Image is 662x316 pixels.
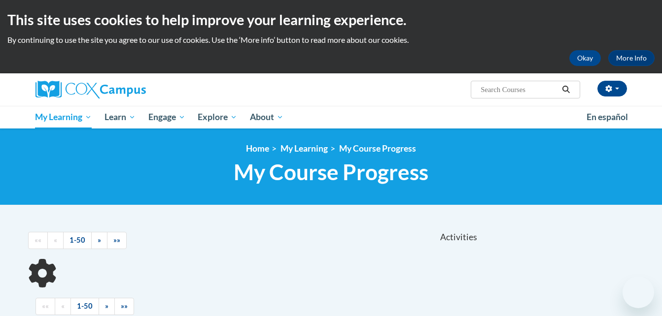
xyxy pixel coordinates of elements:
span: « [61,302,65,310]
a: Previous [47,232,64,249]
span: »» [121,302,128,310]
p: By continuing to use the site you agree to our use of cookies. Use the ‘More info’ button to read... [7,34,655,45]
span: My Learning [35,111,92,123]
a: Begining [35,298,55,315]
h2: This site uses cookies to help improve your learning experience. [7,10,655,30]
a: Previous [55,298,71,315]
button: Account Settings [597,81,627,96]
span: Explore [198,111,237,123]
span: My Course Progress [234,159,428,185]
span: «« [35,236,41,244]
a: 1-50 [70,298,99,315]
span: Activities [440,232,477,243]
a: Engage [142,106,192,128]
img: Cox Campus [35,81,146,98]
span: About [250,111,283,123]
a: Learn [98,106,142,128]
a: End [107,232,127,249]
a: Explore [191,106,244,128]
span: » [98,236,101,244]
a: My Course Progress [339,143,416,154]
span: « [54,236,57,244]
span: Engage [148,111,185,123]
a: Begining [28,232,48,249]
a: Next [91,232,107,249]
input: Search Courses [480,84,558,95]
iframe: Button to launch messaging window [623,277,654,308]
span: » [105,302,108,310]
a: Home [246,143,269,154]
a: About [244,106,290,128]
a: End [114,298,134,315]
a: En español [580,107,634,127]
span: Learn [105,111,136,123]
a: My Learning [280,143,328,154]
a: More Info [608,50,655,66]
a: Next [99,298,115,315]
div: Main menu [21,106,642,128]
button: Okay [569,50,601,66]
a: Cox Campus [35,81,223,98]
button: Search [558,84,573,95]
a: My Learning [29,106,99,128]
span: En español [587,112,628,122]
a: 1-50 [63,232,92,249]
span: »» [113,236,120,244]
span: «« [42,302,49,310]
